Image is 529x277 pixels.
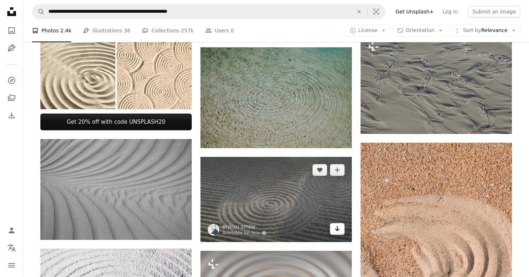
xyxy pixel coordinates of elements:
a: Collections 257k [142,19,194,42]
a: Download [330,223,345,235]
img: a picture of a pattern in the sand [200,157,352,242]
a: a picture of a pattern in the sand [200,196,352,203]
button: Submit an image [468,6,520,17]
span: 257k [181,27,194,35]
a: Photos [4,23,19,38]
img: Curved sand dunes create flowing patterns. [40,139,192,240]
a: Curved sand dunes create flowing patterns. [40,186,192,193]
button: Add to Collection [330,164,345,176]
span: 0 [231,27,234,35]
button: Orientation [393,25,447,36]
a: Get 20% off with code UNSPLASH20 [40,114,192,130]
button: Clear [351,5,367,19]
a: Explore [4,73,19,88]
span: License [358,27,378,33]
img: round white and brown area rug [200,47,352,148]
a: Home — Unsplash [4,4,19,20]
a: round white and brown area rug [200,94,352,101]
a: Log in / Sign up [4,223,19,238]
a: Collections [4,91,19,105]
a: A close up of sand and water on a beach [361,80,512,87]
button: Language [4,241,19,255]
a: enkuu smile [222,223,266,230]
img: Beautiful patterns on sand, closeup. Zen garden [40,34,115,109]
a: Get Unsplash+ [391,6,438,17]
button: License [346,25,390,36]
a: Available for hire [222,230,266,236]
button: Like [313,164,327,176]
a: Illustrations [4,41,19,55]
a: Log in [438,6,462,17]
form: Find visuals sitewide [32,4,385,19]
span: Relevance [463,27,508,34]
button: Search Unsplash [32,5,45,19]
a: Illustrations 36 [83,19,130,42]
span: Orientation [406,27,434,33]
img: A close up of sand and water on a beach [361,33,512,134]
a: Users 0 [205,19,234,42]
button: Visual search [367,5,385,19]
button: Menu [4,258,19,273]
img: Go to enkuu smile's profile [208,224,219,236]
img: Sand [117,34,192,109]
button: Sort byRelevance [450,25,520,36]
a: A circle made out of sand on a beach [361,253,512,259]
span: Sort by [463,27,481,33]
span: 36 [124,27,131,35]
a: Download History [4,108,19,123]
